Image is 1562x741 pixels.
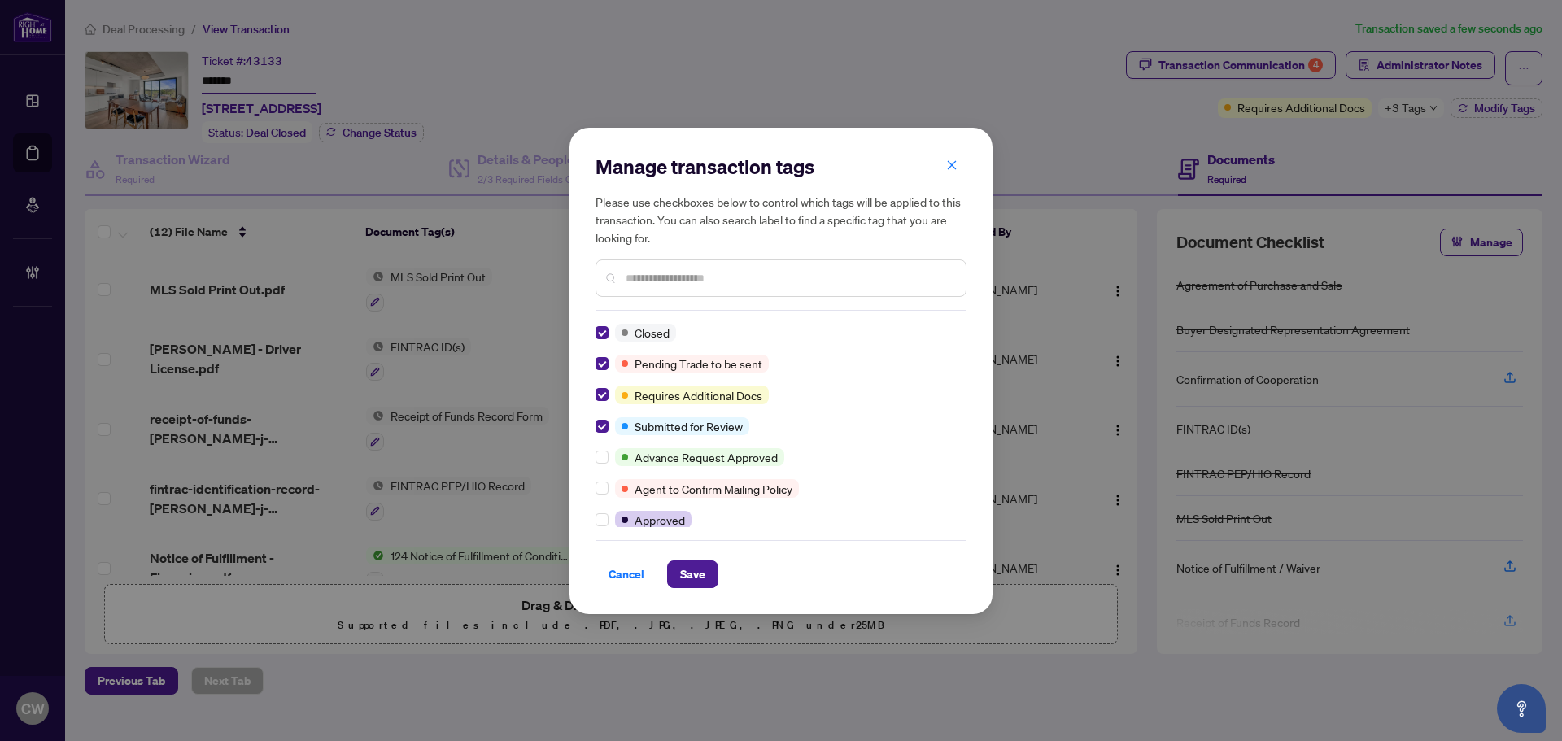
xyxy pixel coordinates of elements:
[635,480,792,498] span: Agent to Confirm Mailing Policy
[680,561,705,587] span: Save
[635,386,762,404] span: Requires Additional Docs
[596,154,966,180] h2: Manage transaction tags
[635,417,743,435] span: Submitted for Review
[635,511,685,529] span: Approved
[667,560,718,588] button: Save
[596,193,966,246] h5: Please use checkboxes below to control which tags will be applied to this transaction. You can al...
[946,159,958,171] span: close
[635,324,670,342] span: Closed
[1497,684,1546,733] button: Open asap
[596,560,657,588] button: Cancel
[609,561,644,587] span: Cancel
[635,355,762,373] span: Pending Trade to be sent
[635,448,778,466] span: Advance Request Approved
